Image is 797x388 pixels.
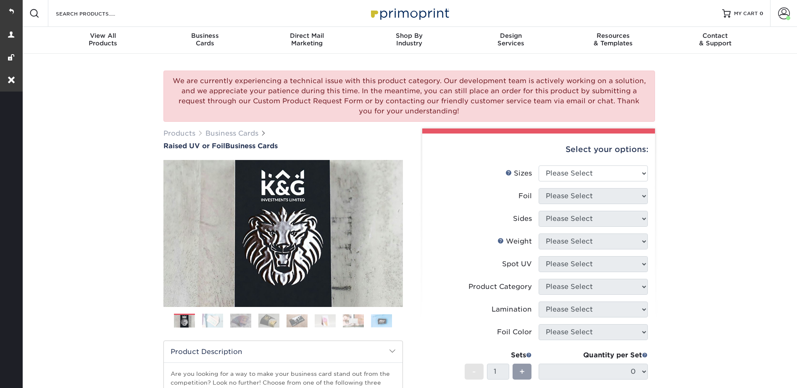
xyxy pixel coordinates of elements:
div: Spot UV [502,259,532,269]
a: Shop ByIndustry [358,27,460,54]
img: Business Cards 06 [315,314,336,327]
a: Direct MailMarketing [256,27,358,54]
span: View All [52,32,154,39]
img: Business Cards 03 [230,313,251,328]
a: BusinessCards [154,27,256,54]
div: Lamination [492,304,532,315]
div: Marketing [256,32,358,47]
div: Services [460,32,562,47]
span: Business [154,32,256,39]
span: Design [460,32,562,39]
span: Resources [562,32,664,39]
span: Raised UV or Foil [163,142,225,150]
a: View AllProducts [52,27,154,54]
img: Business Cards 04 [258,313,279,328]
span: 0 [760,10,763,16]
div: Foil [518,191,532,201]
div: Sizes [505,168,532,178]
div: Products [52,32,154,47]
span: MY CART [734,10,758,17]
h1: Business Cards [163,142,403,150]
div: Foil Color [497,327,532,337]
span: Direct Mail [256,32,358,39]
a: Business Cards [205,129,258,137]
div: Sides [513,214,532,224]
div: & Support [664,32,766,47]
a: DesignServices [460,27,562,54]
img: Business Cards 08 [371,314,392,327]
input: SEARCH PRODUCTS..... [55,8,137,18]
div: Sets [465,350,532,360]
img: Business Cards 02 [202,313,223,328]
div: Cards [154,32,256,47]
span: - [472,365,476,378]
a: Resources& Templates [562,27,664,54]
img: Business Cards 05 [287,314,308,327]
img: Primoprint [367,4,451,22]
img: Business Cards 01 [174,311,195,332]
div: & Templates [562,32,664,47]
div: Weight [497,236,532,246]
div: We are currently experiencing a technical issue with this product category. Our development team ... [163,71,655,122]
div: Quantity per Set [539,350,648,360]
div: Industry [358,32,460,47]
div: Select your options: [429,134,648,165]
h2: Product Description [164,341,402,362]
span: + [519,365,525,378]
img: Business Cards 07 [343,314,364,327]
span: Contact [664,32,766,39]
div: Product Category [468,282,532,292]
a: Contact& Support [664,27,766,54]
img: Raised UV or Foil 01 [163,114,403,353]
span: Shop By [358,32,460,39]
a: Products [163,129,195,137]
a: Raised UV or FoilBusiness Cards [163,142,403,150]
